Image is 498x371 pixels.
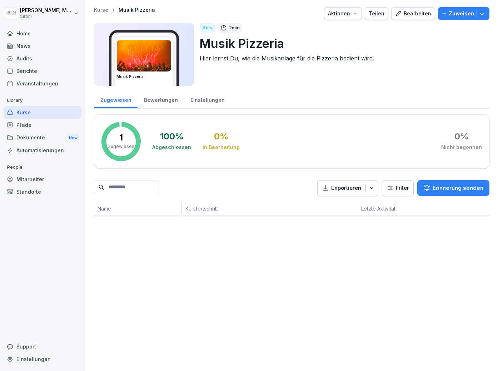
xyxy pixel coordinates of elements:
[449,10,474,18] p: Zuweisen
[454,132,469,141] div: 0 %
[119,133,123,142] p: 1
[4,131,81,144] div: Dokumente
[200,54,484,63] p: Hier lernst Du, wie die Musikanlage für die Pizzeria bedient wird.
[229,24,240,31] p: 2 min
[119,7,155,13] a: Musik Pizzeria
[214,132,228,141] div: 0 %
[67,134,79,142] div: New
[317,180,378,196] button: Exportieren
[4,77,81,90] a: Veranstaltungen
[4,95,81,106] p: Library
[4,340,81,353] div: Support
[4,119,81,131] a: Pfade
[441,144,482,151] div: Nicht begonnen
[4,52,81,65] a: Audits
[203,144,240,151] div: In Bearbeitung
[328,10,358,18] div: Aktionen
[4,65,81,77] a: Berichte
[331,184,361,192] p: Exportieren
[200,23,215,33] div: Kurs
[113,7,114,13] p: /
[438,7,489,20] button: Zuweisen
[4,40,81,52] a: News
[4,173,81,185] a: Mitarbeiter
[138,90,184,108] a: Bewertungen
[369,10,384,18] div: Teilen
[4,131,81,144] a: DokumenteNew
[391,7,435,20] button: Bearbeiten
[20,14,72,19] p: Sironi
[116,74,171,79] h3: Musik Pizzeria
[108,143,134,150] p: Zugewiesen
[184,90,231,108] a: Einstellungen
[4,353,81,365] a: Einstellungen
[4,162,81,173] p: People
[417,180,489,196] button: Erinnerung senden
[395,10,431,18] div: Bearbeiten
[365,7,388,20] button: Teilen
[361,205,409,212] p: Letzte Aktivität
[433,184,483,192] p: Erinnerung senden
[4,27,81,40] a: Home
[4,106,81,119] a: Kurse
[117,40,171,71] img: sgzbwvgoo4yrpflre49udgym.png
[4,185,81,198] a: Standorte
[387,184,409,192] div: Filter
[152,144,191,151] div: Abgeschlossen
[4,144,81,157] a: Automatisierungen
[160,132,184,141] div: 100 %
[200,34,484,53] p: Musik Pizzeria
[382,180,413,196] button: Filter
[94,7,108,13] a: Kurse
[98,205,178,212] p: Name
[185,205,288,212] p: Kursfortschritt
[324,7,362,20] button: Aktionen
[20,8,72,14] p: [PERSON_NAME] Malec
[94,90,138,108] a: Zugewiesen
